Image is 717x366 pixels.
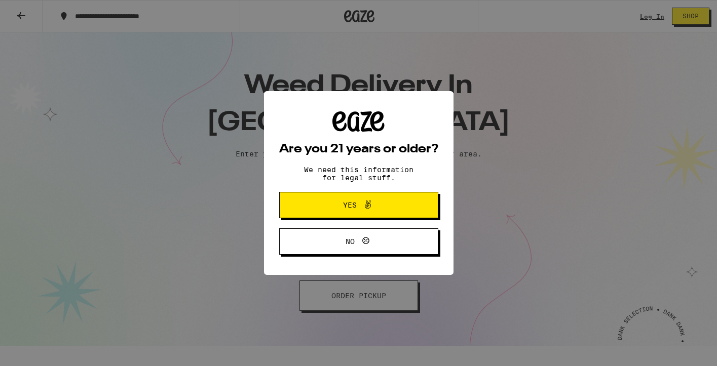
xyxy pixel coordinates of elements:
span: No [346,238,355,245]
button: No [279,228,438,255]
span: Hi. Need any help? [6,7,73,15]
button: Yes [279,192,438,218]
span: Yes [343,201,357,209]
h2: Are you 21 years or older? [279,143,438,155]
p: We need this information for legal stuff. [295,166,422,182]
